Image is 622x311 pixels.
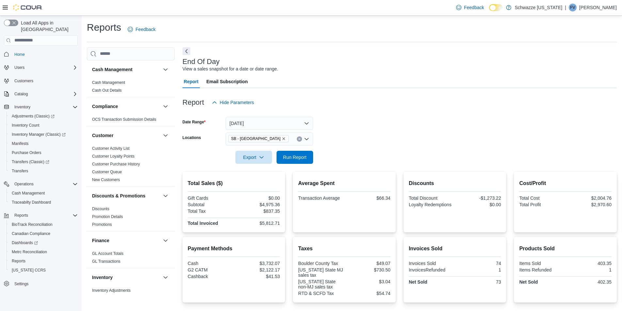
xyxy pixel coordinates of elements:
[12,180,78,188] span: Operations
[297,136,302,142] button: Clear input
[228,135,289,142] span: SB - Longmont
[9,266,78,274] span: Washington CCRS
[92,66,133,73] h3: Cash Management
[12,64,78,71] span: Users
[9,112,78,120] span: Adjustments (Classic)
[87,145,175,186] div: Customer
[12,90,30,98] button: Catalog
[519,179,612,187] h2: Cost/Profit
[12,249,47,255] span: Metrc Reconciliation
[456,261,501,266] div: 74
[346,279,391,284] div: $3.04
[162,237,169,244] button: Finance
[9,266,48,274] a: [US_STATE] CCRS
[92,162,140,166] a: Customer Purchase History
[489,4,503,11] input: Dark Mode
[12,90,78,98] span: Catalog
[188,245,280,253] h2: Payment Methods
[7,166,80,176] button: Transfers
[282,137,286,141] button: Remove SB - Longmont from selection in this group
[346,267,391,272] div: $730.50
[1,89,80,99] button: Catalog
[9,257,78,265] span: Reports
[92,214,123,219] span: Promotion Details
[87,116,175,126] div: Compliance
[136,26,155,33] span: Feedback
[9,167,78,175] span: Transfers
[567,267,612,272] div: 1
[235,195,280,201] div: $0.00
[12,168,28,174] span: Transfers
[9,189,47,197] a: Cash Management
[188,261,232,266] div: Cash
[9,158,52,166] a: Transfers (Classic)
[87,250,175,268] div: Finance
[9,198,78,206] span: Traceabilty Dashboard
[12,150,41,155] span: Purchase Orders
[92,251,123,256] span: GL Account Totals
[226,117,313,130] button: [DATE]
[519,279,538,285] strong: Net Sold
[9,248,78,256] span: Metrc Reconciliation
[409,179,501,187] h2: Discounts
[12,50,78,58] span: Home
[12,77,36,85] a: Customers
[92,193,160,199] button: Discounts & Promotions
[14,52,25,57] span: Home
[9,112,57,120] a: Adjustments (Classic)
[567,202,612,207] div: $2,970.60
[92,214,123,219] a: Promotion Details
[298,267,343,278] div: [US_STATE] State MJ sales tax
[92,193,145,199] h3: Discounts & Promotions
[92,222,112,227] a: Promotions
[92,80,125,85] a: Cash Management
[12,180,36,188] button: Operations
[188,202,232,207] div: Subtotal
[7,189,80,198] button: Cash Management
[235,209,280,214] div: $837.35
[12,211,31,219] button: Reports
[9,230,78,238] span: Canadian Compliance
[12,64,27,71] button: Users
[298,245,391,253] h2: Taxes
[235,261,280,266] div: $3,732.07
[9,257,28,265] a: Reports
[515,4,562,11] p: Schwazze [US_STATE]
[92,66,160,73] button: Cash Management
[569,4,577,11] div: Franco Vert
[14,181,34,187] span: Operations
[92,207,109,211] a: Discounts
[183,135,201,140] label: Locations
[206,75,248,88] span: Email Subscription
[1,179,80,189] button: Operations
[184,75,199,88] span: Report
[1,279,80,288] button: Settings
[298,291,343,296] div: RTD & SCFD Tax
[92,146,130,151] a: Customer Activity List
[14,91,28,97] span: Catalog
[1,76,80,86] button: Customers
[1,50,80,59] button: Home
[9,198,54,206] a: Traceabilty Dashboard
[7,220,80,229] button: BioTrack Reconciliation
[1,63,80,72] button: Users
[92,154,135,159] a: Customer Loyalty Points
[12,191,45,196] span: Cash Management
[92,103,160,110] button: Compliance
[188,209,232,214] div: Total Tax
[92,274,160,281] button: Inventory
[92,288,131,293] a: Inventory Adjustments
[12,103,78,111] span: Inventory
[12,141,28,146] span: Manifests
[9,221,55,228] a: BioTrack Reconciliation
[92,170,122,174] a: Customer Queue
[188,267,232,272] div: G2 CATM
[1,211,80,220] button: Reports
[209,96,257,109] button: Hide Parameters
[12,114,55,119] span: Adjustments (Classic)
[18,20,78,33] span: Load All Apps in [GEOGRAPHIC_DATA]
[9,221,78,228] span: BioTrack Reconciliation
